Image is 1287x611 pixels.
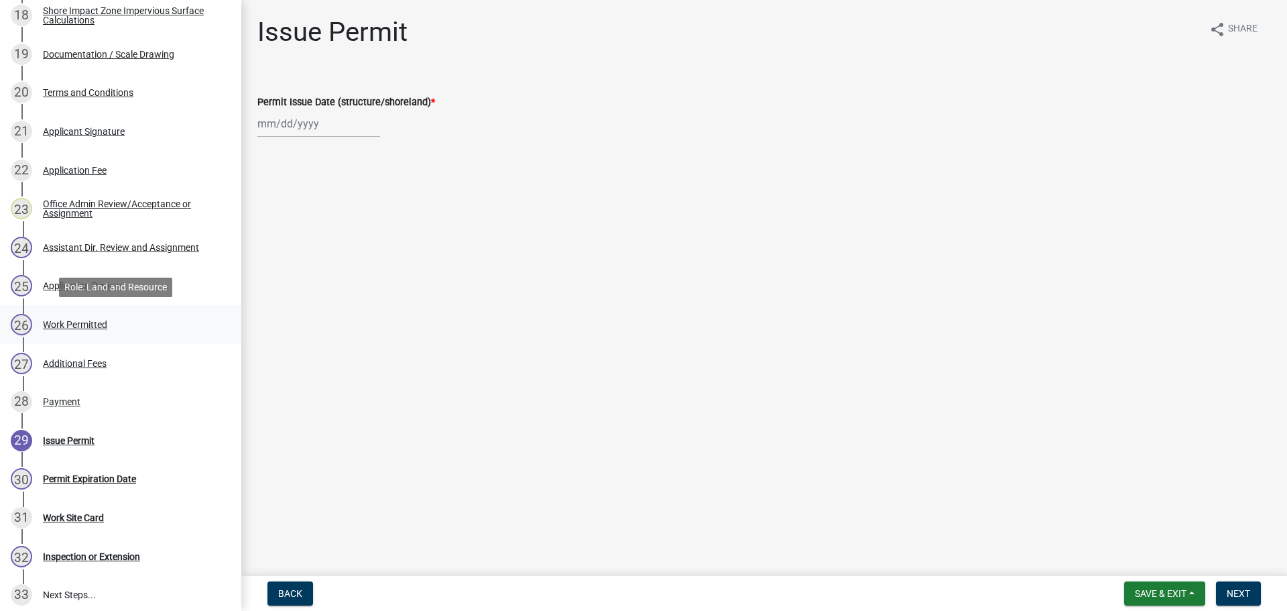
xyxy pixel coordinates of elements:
div: 32 [11,546,32,567]
div: 27 [11,353,32,374]
button: shareShare [1199,16,1268,42]
div: Office Admin Review/Acceptance or Assignment [43,199,220,218]
div: 29 [11,430,32,451]
label: Permit Issue Date (structure/shoreland) [257,98,435,107]
div: 23 [11,198,32,219]
div: 33 [11,584,32,606]
div: Additional Fees [43,359,107,368]
div: Application Fee [43,166,107,175]
input: mm/dd/yyyy [257,110,380,137]
h1: Issue Permit [257,16,408,48]
button: Next [1216,581,1261,606]
div: Application Review [43,281,121,290]
div: Terms and Conditions [43,88,133,97]
i: share [1209,21,1225,38]
div: 22 [11,160,32,181]
div: Work Permitted [43,320,107,329]
div: Documentation / Scale Drawing [43,50,174,59]
div: 20 [11,82,32,103]
div: 19 [11,44,32,65]
button: Back [267,581,313,606]
div: 18 [11,5,32,26]
div: Role: Land and Resource [59,278,172,297]
button: Save & Exit [1124,581,1205,606]
div: 28 [11,391,32,412]
div: Issue Permit [43,436,95,445]
span: Next [1227,588,1250,599]
div: Permit Expiration Date [43,474,136,484]
div: 24 [11,237,32,258]
span: Save & Exit [1135,588,1186,599]
div: 26 [11,314,32,335]
div: Assistant Dir. Review and Assignment [43,243,199,252]
span: Share [1228,21,1258,38]
div: Inspection or Extension [43,552,140,561]
div: 31 [11,507,32,529]
span: Back [278,588,302,599]
div: 25 [11,275,32,296]
div: Applicant Signature [43,127,125,136]
div: Work Site Card [43,513,104,522]
div: Shore Impact Zone Impervious Surface Calculations [43,6,220,25]
div: 30 [11,468,32,490]
div: Payment [43,397,80,406]
div: 21 [11,121,32,142]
